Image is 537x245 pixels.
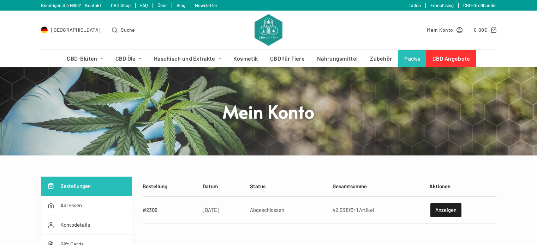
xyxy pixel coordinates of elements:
[41,2,101,8] a: Benötigen Sie Hilfe? Kontakt
[264,50,311,67] a: CBD für Tiere
[408,2,421,8] a: Läden
[333,207,349,213] span: 42,63
[250,183,265,189] span: Status
[41,215,132,235] a: Kontodetails
[227,50,264,67] a: Kosmetik
[121,26,135,34] span: Suche
[474,27,488,33] bdi: 0,00
[246,196,329,224] td: Abgeschlossen
[112,26,135,34] button: Open search form
[143,207,157,213] a: #2306
[427,26,453,34] span: Mein Konto
[427,26,463,34] a: Mein Konto
[364,50,398,67] a: Zubehör
[329,196,426,224] td: für 1 Artikel
[474,26,496,34] a: Shopping cart
[41,26,101,34] a: Select Country
[136,100,401,123] h1: Mein Konto
[195,2,217,8] a: Newsletter
[429,183,451,189] span: Aktionen
[311,50,364,67] a: Nahrungsmittel
[463,2,496,8] a: CBD-Großhandel
[430,2,454,8] a: Franchising
[177,2,185,8] a: Blog
[157,2,167,8] a: Über
[333,183,367,189] span: Gesamtsumme
[203,207,219,213] time: [DATE]
[430,203,461,217] a: Anzeigen
[426,50,476,67] a: CBD Angebote
[51,26,101,34] span: [GEOGRAPHIC_DATA]
[398,50,426,67] a: Packs
[109,50,148,67] a: CBD Öle
[41,196,132,215] a: Adressen
[143,183,167,189] span: Bestellung
[111,2,131,8] a: CBD Shop
[41,177,132,196] a: Bestellungen
[61,50,476,67] nav: Header-Menü
[203,183,218,189] span: Datum
[484,27,487,33] span: €
[61,50,109,67] a: CBD-Blüten
[148,50,227,67] a: Haschisch und Extrakte
[41,26,48,33] img: DE Flag
[255,14,282,46] img: CBD Alchemy
[140,2,148,8] a: FAQ
[345,207,349,213] span: €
